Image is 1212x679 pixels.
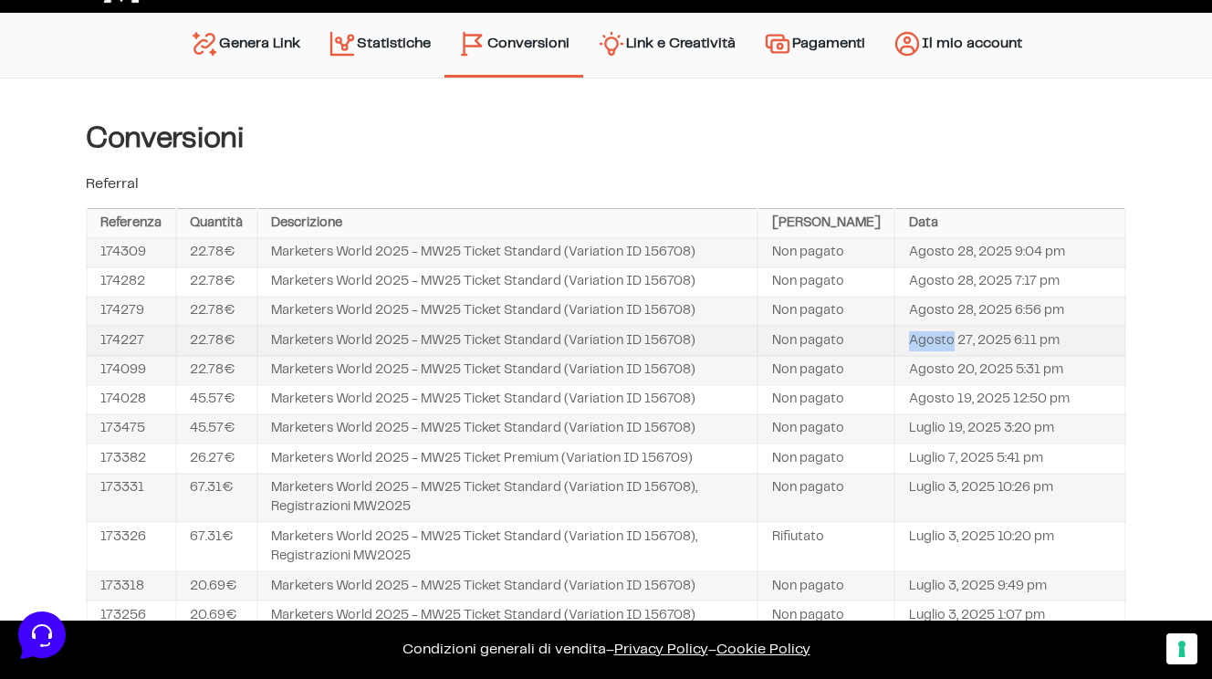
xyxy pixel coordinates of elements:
input: Cerca un articolo... [41,266,298,284]
a: Conversioni [444,22,583,66]
td: Marketers World 2025 - MW25 Ticket Standard (Variation ID 156708) [257,267,758,297]
nav: Menu principale [176,13,1036,78]
a: Statistiche [314,22,444,68]
th: Referenza [87,209,176,238]
td: Non pagato [757,297,894,326]
h2: Ciao da Marketers 👋 [15,15,307,44]
td: Agosto 28, 2025 7:17 pm [894,267,1125,297]
span: Le tue conversazioni [29,73,155,88]
td: 174309 [87,238,176,267]
a: Link e Creatività [583,22,749,68]
td: Agosto 28, 2025 9:04 pm [894,238,1125,267]
td: Non pagato [757,267,894,297]
td: Non pagato [757,326,894,355]
td: 67.31€ [176,474,257,523]
td: 173475 [87,414,176,444]
td: Marketers World 2025 - MW25 Ticket Standard (Variation ID 156708), Registrazioni MW2025 [257,474,758,523]
h4: Conversioni [86,122,1126,155]
td: 174282 [87,267,176,297]
button: Messaggi [127,511,239,553]
td: 173331 [87,474,176,523]
img: account.svg [893,29,922,58]
img: dark [29,102,66,139]
td: 174028 [87,385,176,414]
a: Privacy Policy [614,642,708,656]
button: Home [15,511,127,553]
td: Marketers World 2025 - MW25 Ticket Standard (Variation ID 156708) [257,326,758,355]
td: Luglio 19, 2025 3:20 pm [894,414,1125,444]
td: Agosto 27, 2025 6:11 pm [894,326,1125,355]
button: Aiuto [238,511,350,553]
span: Inizia una conversazione [119,164,269,179]
td: 174099 [87,356,176,385]
td: Agosto 19, 2025 12:50 pm [894,385,1125,414]
th: Descrizione [257,209,758,238]
th: [PERSON_NAME] [757,209,894,238]
td: Marketers World 2025 - MW25 Ticket Standard (Variation ID 156708) [257,571,758,601]
td: 22.78€ [176,326,257,355]
td: 20.69€ [176,571,257,601]
td: 67.31€ [176,522,257,571]
p: Home [55,537,86,553]
td: Non pagato [757,238,894,267]
td: Non pagato [757,385,894,414]
td: Marketers World 2025 - MW25 Ticket Standard (Variation ID 156708) [257,297,758,326]
p: Messaggi [158,537,207,553]
td: Marketers World 2025 - MW25 Ticket Standard (Variation ID 156708) [257,356,758,385]
td: 45.57€ [176,385,257,414]
td: 174227 [87,326,176,355]
td: Non pagato [757,571,894,601]
img: dark [58,102,95,139]
td: Non pagato [757,356,894,385]
td: Marketers World 2025 - MW25 Ticket Standard (Variation ID 156708) [257,414,758,444]
th: Data [894,209,1125,238]
td: 173326 [87,522,176,571]
img: stats.svg [328,29,357,58]
td: Agosto 28, 2025 6:56 pm [894,297,1125,326]
td: Non pagato [757,414,894,444]
img: payments.svg [763,29,792,58]
a: Condizioni generali di vendita [402,642,606,656]
td: 173256 [87,601,176,630]
img: conversion-2.svg [458,29,487,58]
span: Trova una risposta [29,226,142,241]
iframe: Customerly Messenger Launcher [15,608,69,663]
td: 22.78€ [176,267,257,297]
p: Aiuto [281,537,308,553]
p: – – [18,639,1194,661]
td: Luglio 3, 2025 1:07 pm [894,601,1125,630]
td: Marketers World 2025 - MW25 Ticket Standard (Variation ID 156708), Registrazioni MW2025 [257,522,758,571]
td: Non pagato [757,474,894,523]
a: Pagamenti [749,22,879,68]
td: 20.69€ [176,601,257,630]
img: generate-link.svg [190,29,219,58]
td: 173318 [87,571,176,601]
td: Marketers World 2025 - MW25 Ticket Standard (Variation ID 156708) [257,385,758,414]
td: Non pagato [757,601,894,630]
td: Luglio 3, 2025 10:20 pm [894,522,1125,571]
td: Luglio 3, 2025 10:26 pm [894,474,1125,523]
td: 45.57€ [176,414,257,444]
td: 26.27€ [176,444,257,473]
td: Marketers World 2025 - MW25 Ticket Standard (Variation ID 156708) [257,238,758,267]
td: Marketers World 2025 - MW25 Ticket Premium (Variation ID 156709) [257,444,758,473]
td: Luglio 7, 2025 5:41 pm [894,444,1125,473]
td: 22.78€ [176,297,257,326]
td: 22.78€ [176,238,257,267]
td: Luglio 3, 2025 9:49 pm [894,571,1125,601]
span: Cookie Policy [716,642,810,656]
a: Apri Centro Assistenza [194,226,336,241]
img: creativity.svg [597,29,626,58]
th: Quantità [176,209,257,238]
p: Referral [86,173,1126,195]
td: 173382 [87,444,176,473]
td: 22.78€ [176,356,257,385]
img: dark [88,102,124,139]
td: Rifiutato [757,522,894,571]
td: Marketers World 2025 - MW25 Ticket Standard (Variation ID 156708) [257,601,758,630]
button: Inizia una conversazione [29,153,336,190]
td: 174279 [87,297,176,326]
button: Le tue preferenze relative al consenso per le tecnologie di tracciamento [1166,633,1197,664]
a: Il mio account [879,22,1036,68]
td: Agosto 20, 2025 5:31 pm [894,356,1125,385]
